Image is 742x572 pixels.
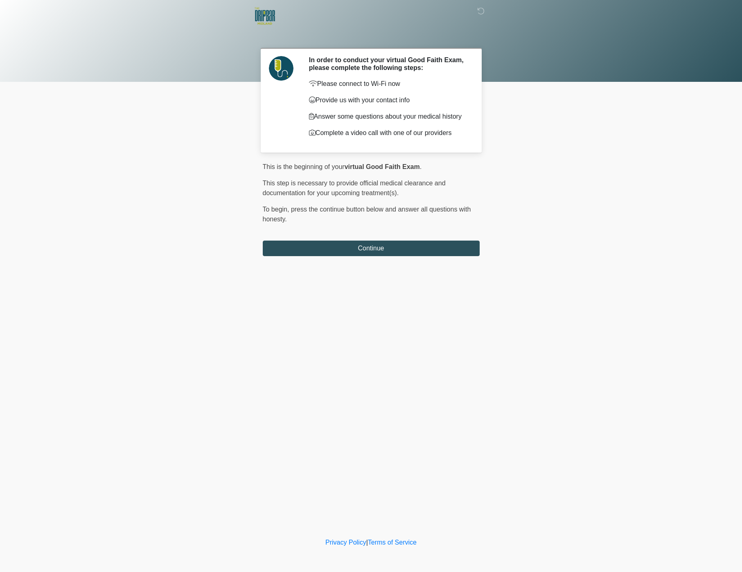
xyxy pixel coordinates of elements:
span: To begin, [263,206,291,213]
span: This step is necessary to provide official medical clearance and documentation for your upcoming ... [263,180,446,196]
img: Agent Avatar [269,56,293,81]
button: Continue [263,241,480,256]
a: Terms of Service [368,539,417,546]
a: | [366,539,368,546]
span: . [420,163,422,170]
h2: In order to conduct your virtual Good Faith Exam, please complete the following steps: [309,56,467,72]
p: Please connect to Wi-Fi now [309,79,467,89]
span: This is the beginning of your [263,163,345,170]
a: Privacy Policy [325,539,366,546]
span: press the continue button below and answer all questions with honesty. [263,206,471,223]
strong: virtual Good Faith Exam [345,163,420,170]
img: The DRIPBaR Midland Logo [255,6,275,27]
p: Answer some questions about your medical history [309,112,467,122]
h1: ‎ ‎ [257,29,486,45]
p: Complete a video call with one of our providers [309,128,467,138]
p: Provide us with your contact info [309,95,467,105]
